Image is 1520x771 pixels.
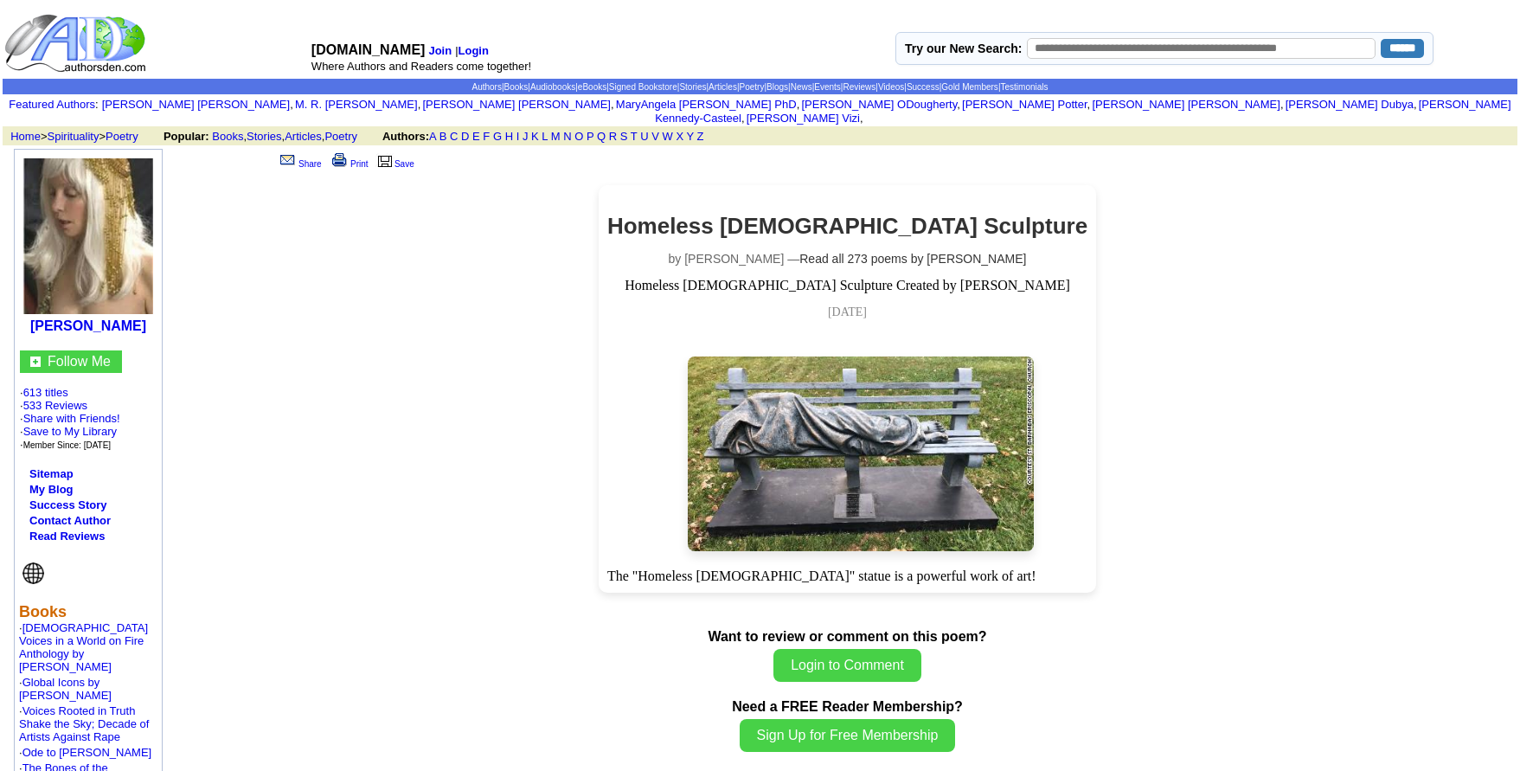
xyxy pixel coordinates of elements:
[960,100,962,110] font: i
[523,130,529,143] a: J
[504,82,529,92] a: Books
[1000,82,1048,92] a: Testimonials
[29,483,74,496] a: My Blog
[597,130,606,143] a: Q
[483,130,490,143] a: F
[375,159,414,169] a: Save
[29,514,111,527] a: Contact Author
[422,98,610,111] a: [PERSON_NAME] [PERSON_NAME]
[164,130,720,143] font: , , ,
[843,82,875,92] a: Reviews
[740,82,765,92] a: Poetry
[1284,100,1286,110] font: i
[574,130,583,143] a: O
[19,676,112,702] a: Global Icons by [PERSON_NAME]
[614,100,616,110] font: i
[962,98,1087,111] a: [PERSON_NAME] Potter
[106,130,138,143] a: Poetry
[631,130,638,143] a: T
[247,130,281,143] a: Stories
[311,42,426,57] font: [DOMAIN_NAME]
[461,130,469,143] a: D
[620,130,628,143] a: S
[9,98,98,111] font: :
[19,676,112,702] font: ·
[471,82,501,92] a: Authors
[19,603,67,620] b: Books
[9,98,95,111] a: Featured Authors
[655,98,1511,125] a: [PERSON_NAME] Kennedy-Casteel
[30,357,41,367] img: gc.jpg
[29,498,107,511] a: Success Story
[747,112,860,125] a: [PERSON_NAME] Vizi
[19,704,149,743] font: ·
[420,100,422,110] font: i
[212,130,243,143] a: Books
[745,114,747,124] font: i
[324,130,357,143] a: Poetry
[19,759,20,761] img: shim.gif
[662,130,672,143] a: W
[375,153,394,167] img: library.gif
[19,746,151,759] font: ·
[607,213,1087,569] center: Homeless [DEMOGRAPHIC_DATA] Sculpture Created by [PERSON_NAME]
[799,100,801,110] font: i
[551,130,561,143] a: M
[1417,100,1419,110] font: i
[493,130,502,143] a: G
[22,746,152,759] a: Ode to [PERSON_NAME]
[22,562,44,584] img: website.png
[19,702,20,704] img: shim.gif
[505,130,513,143] a: H
[23,158,153,314] img: 182430.jpg
[10,130,41,143] a: Home
[616,98,797,111] a: MaryAngela [PERSON_NAME] PhD
[905,42,1022,55] label: Try our New Search:
[607,213,1087,240] h2: Homeless [DEMOGRAPHIC_DATA] Sculpture
[863,114,865,124] font: i
[516,130,520,143] a: I
[732,699,963,714] b: Need a FREE Reader Membership?
[799,252,1026,266] a: Read all 273 poems by [PERSON_NAME]
[607,252,1087,266] p: by [PERSON_NAME] —
[791,82,812,92] a: News
[709,82,737,92] a: Articles
[439,130,447,143] a: B
[609,82,677,92] a: Signed Bookstore
[607,305,1087,319] p: [DATE]
[455,44,491,57] font: |
[48,130,99,143] a: Spirituality
[29,467,74,480] a: Sitemap
[20,386,120,451] font: · ·
[563,130,571,143] a: N
[471,82,1048,92] span: | | | | | | | | | | | | | | |
[878,82,904,92] a: Videos
[48,354,111,369] a: Follow Me
[4,13,150,74] img: logo_ad.gif
[472,130,480,143] a: E
[23,425,117,438] a: Save to My Library
[20,412,120,451] font: · · ·
[23,440,112,450] font: Member Since: [DATE]
[740,719,956,752] button: Sign Up for Free Membership
[679,82,706,92] a: Stories
[428,44,452,57] a: Join
[773,649,921,682] button: Login to Comment
[676,130,683,143] a: X
[773,659,921,672] a: Login to Comment
[19,743,20,746] img: shim.gif
[19,704,149,743] a: Voices Rooted in Truth Shake the Sky; Decade of Artists Against Rape
[530,82,575,92] a: Audiobooks
[382,130,429,143] b: Authors:
[531,130,539,143] a: K
[907,82,940,92] a: Success
[277,159,322,169] a: Share
[280,153,295,167] img: share_page.gif
[459,44,489,57] a: Login
[766,82,788,92] a: Blogs
[429,130,436,143] a: A
[19,621,148,673] font: ·
[1092,98,1279,111] a: [PERSON_NAME] [PERSON_NAME]
[23,386,68,399] a: 613 titles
